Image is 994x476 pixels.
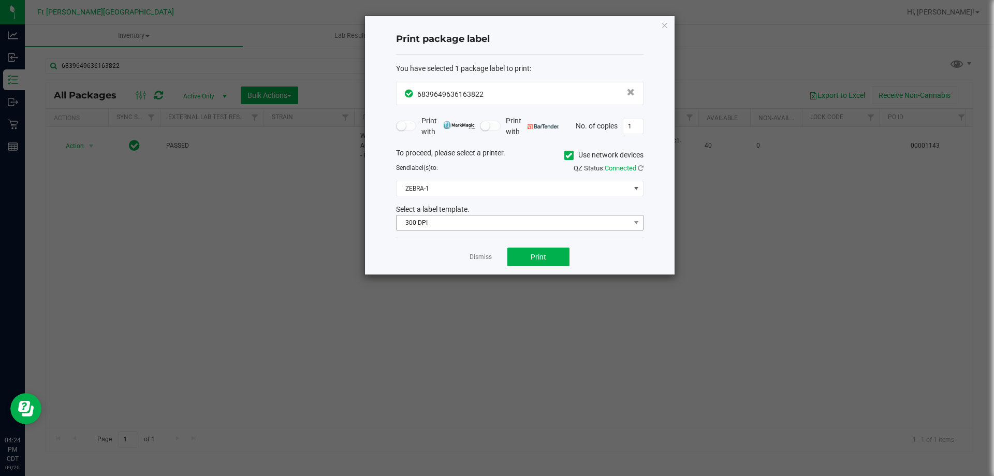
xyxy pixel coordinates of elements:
[564,150,644,161] label: Use network devices
[397,215,630,230] span: 300 DPI
[507,248,569,266] button: Print
[388,204,651,215] div: Select a label template.
[396,63,644,74] div: :
[531,253,546,261] span: Print
[574,164,644,172] span: QZ Status:
[396,33,644,46] h4: Print package label
[388,148,651,163] div: To proceed, please select a printer.
[528,124,559,129] img: bartender.png
[605,164,636,172] span: Connected
[417,90,484,98] span: 6839649636163822
[397,181,630,196] span: ZEBRA-1
[410,164,431,171] span: label(s)
[470,253,492,262] a: Dismiss
[405,88,415,99] span: In Sync
[396,64,530,73] span: You have selected 1 package label to print
[576,121,618,129] span: No. of copies
[506,116,559,137] span: Print with
[443,121,475,129] img: mark_magic_cybra.png
[421,116,475,137] span: Print with
[10,393,41,424] iframe: Resource center
[396,164,438,171] span: Send to:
